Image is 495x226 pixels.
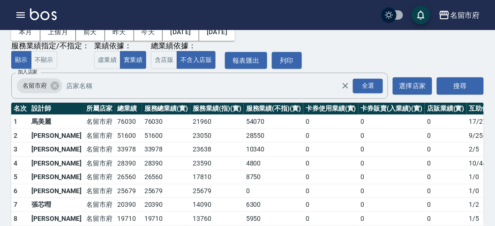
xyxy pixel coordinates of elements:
[425,128,467,143] td: 0
[84,184,115,198] td: 名留市府
[31,51,57,69] button: 不顯示
[359,143,425,157] td: 0
[351,77,385,95] button: Open
[115,128,142,143] td: 51600
[142,211,191,226] td: 19710
[142,128,191,143] td: 51600
[244,184,303,198] td: 0
[359,115,425,129] td: 0
[303,170,359,184] td: 0
[11,41,90,51] div: 服務業績指定/不指定：
[359,170,425,184] td: 0
[425,184,467,198] td: 0
[190,198,244,212] td: 14090
[225,52,267,69] button: 報表匯出
[303,211,359,226] td: 0
[359,128,425,143] td: 0
[437,77,484,95] button: 搜尋
[190,103,244,115] th: 服務業績(指)(實)
[303,103,359,115] th: 卡券使用業績(實)
[94,51,120,69] button: 虛業績
[303,128,359,143] td: 0
[11,103,29,115] th: 名次
[11,23,40,41] button: 本月
[84,128,115,143] td: 名留市府
[244,143,303,157] td: 10340
[425,143,467,157] td: 0
[142,103,191,115] th: 服務總業績(實)
[14,173,17,181] span: 5
[30,8,57,20] img: Logo
[14,132,17,139] span: 2
[115,156,142,170] td: 28390
[14,201,17,208] span: 7
[359,198,425,212] td: 0
[151,51,177,69] button: 含店販
[425,211,467,226] td: 0
[120,51,146,69] button: 實業績
[425,156,467,170] td: 0
[17,81,52,90] span: 名留市府
[115,143,142,157] td: 33978
[359,103,425,115] th: 卡券販賣(入業績)(實)
[29,103,84,115] th: 設計師
[303,143,359,157] td: 0
[142,115,191,129] td: 76030
[244,170,303,184] td: 8750
[244,128,303,143] td: 28550
[29,115,84,129] td: 馬美麗
[64,78,358,94] input: 店家名稱
[115,211,142,226] td: 19710
[115,115,142,129] td: 76030
[105,23,134,41] button: 昨天
[435,6,484,25] button: 名留市府
[425,103,467,115] th: 店販業績(實)
[177,51,216,69] button: 不含入店販
[142,170,191,184] td: 26560
[115,184,142,198] td: 25679
[29,211,84,226] td: [PERSON_NAME]
[84,211,115,226] td: 名留市府
[17,78,62,93] div: 名留市府
[190,184,244,198] td: 25679
[84,115,115,129] td: 名留市府
[14,159,17,167] span: 4
[425,198,467,212] td: 0
[339,79,352,92] button: Clear
[359,184,425,198] td: 0
[142,156,191,170] td: 28390
[425,170,467,184] td: 0
[29,198,84,212] td: 張芯嘒
[190,156,244,170] td: 23590
[29,184,84,198] td: [PERSON_NAME]
[84,156,115,170] td: 名留市府
[303,156,359,170] td: 0
[303,115,359,129] td: 0
[190,128,244,143] td: 23050
[14,215,17,222] span: 8
[190,211,244,226] td: 13760
[29,128,84,143] td: [PERSON_NAME]
[353,79,383,93] div: 全選
[163,23,199,41] button: [DATE]
[190,115,244,129] td: 21960
[18,68,37,75] label: 加入店家
[11,51,31,69] button: 顯示
[142,143,191,157] td: 33978
[359,156,425,170] td: 0
[303,184,359,198] td: 0
[84,170,115,184] td: 名留市府
[14,145,17,153] span: 3
[84,198,115,212] td: 名留市府
[190,170,244,184] td: 17810
[14,118,17,125] span: 1
[14,187,17,195] span: 6
[115,170,142,184] td: 26560
[393,77,432,95] button: 選擇店家
[94,41,146,51] div: 業績依據：
[359,211,425,226] td: 0
[134,23,163,41] button: 今天
[115,103,142,115] th: 總業績
[190,143,244,157] td: 23638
